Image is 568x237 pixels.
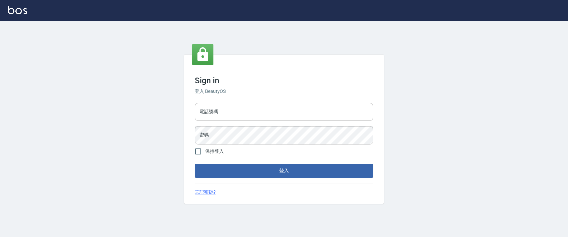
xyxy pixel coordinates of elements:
span: 保持登入 [205,148,224,155]
h3: Sign in [195,76,373,85]
button: 登入 [195,164,373,178]
h6: 登入 BeautyOS [195,88,373,95]
img: Logo [8,6,27,14]
a: 忘記密碼? [195,189,216,196]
